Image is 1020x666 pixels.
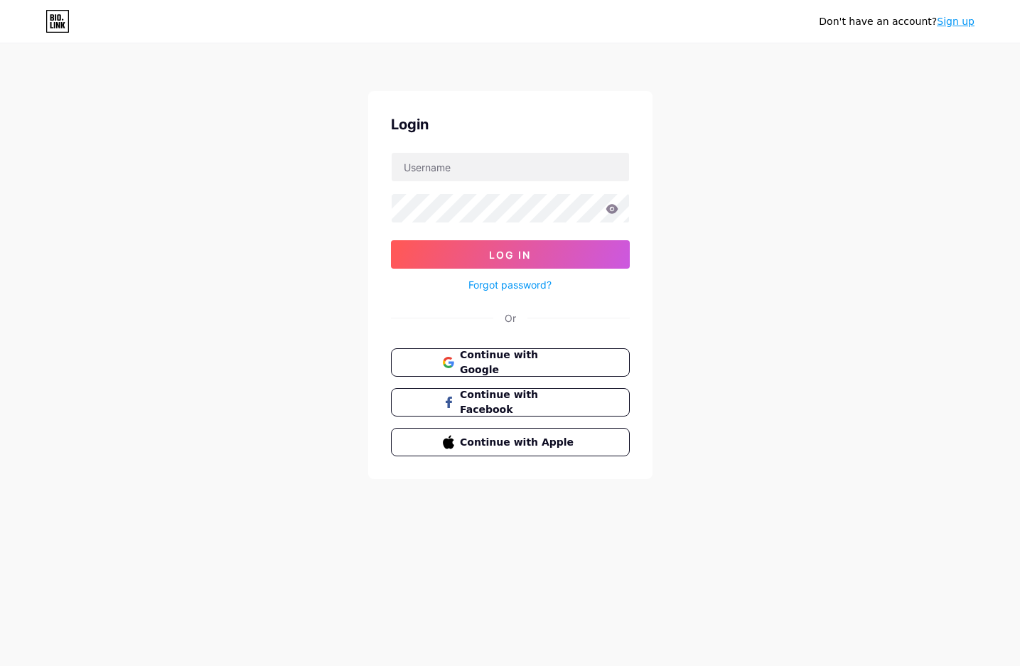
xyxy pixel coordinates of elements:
[505,311,516,326] div: Or
[460,387,577,417] span: Continue with Facebook
[460,348,577,377] span: Continue with Google
[937,16,975,27] a: Sign up
[391,114,630,135] div: Login
[489,249,531,261] span: Log In
[391,348,630,377] button: Continue with Google
[819,14,975,29] div: Don't have an account?
[468,277,552,292] a: Forgot password?
[391,388,630,417] button: Continue with Facebook
[460,435,577,450] span: Continue with Apple
[392,153,629,181] input: Username
[391,428,630,456] button: Continue with Apple
[391,240,630,269] button: Log In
